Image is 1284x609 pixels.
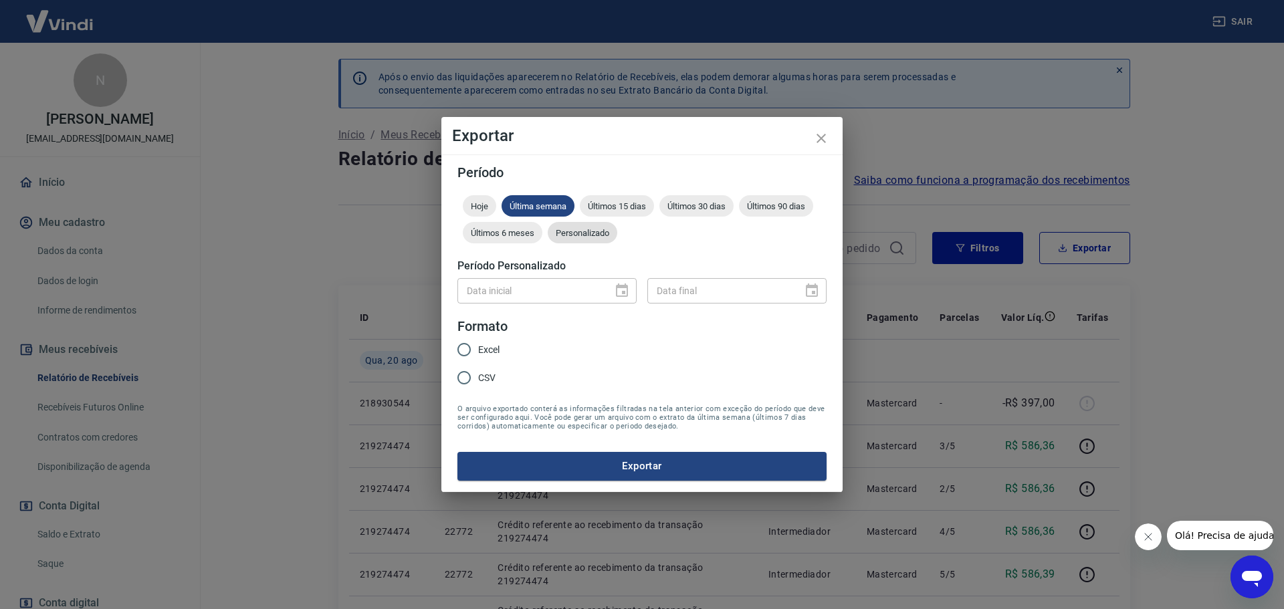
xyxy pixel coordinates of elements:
div: Últimos 30 dias [659,195,734,217]
div: Última semana [502,195,574,217]
span: Últimos 30 dias [659,201,734,211]
div: Personalizado [548,222,617,243]
h5: Período [457,166,827,179]
span: Hoje [463,201,496,211]
legend: Formato [457,317,508,336]
div: Últimos 15 dias [580,195,654,217]
span: Últimos 6 meses [463,228,542,238]
input: DD/MM/YYYY [647,278,793,303]
button: close [805,122,837,154]
iframe: Botão para abrir a janela de mensagens [1230,556,1273,598]
h5: Período Personalizado [457,259,827,273]
h4: Exportar [452,128,832,144]
span: Últimos 90 dias [739,201,813,211]
span: Últimos 15 dias [580,201,654,211]
span: CSV [478,371,496,385]
span: Personalizado [548,228,617,238]
iframe: Mensagem da empresa [1167,521,1273,550]
span: O arquivo exportado conterá as informações filtradas na tela anterior com exceção do período que ... [457,404,827,431]
div: Últimos 90 dias [739,195,813,217]
input: DD/MM/YYYY [457,278,603,303]
iframe: Fechar mensagem [1135,523,1162,550]
div: Hoje [463,195,496,217]
div: Últimos 6 meses [463,222,542,243]
button: Exportar [457,452,827,480]
span: Excel [478,343,500,357]
span: Última semana [502,201,574,211]
span: Olá! Precisa de ajuda? [8,9,112,20]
